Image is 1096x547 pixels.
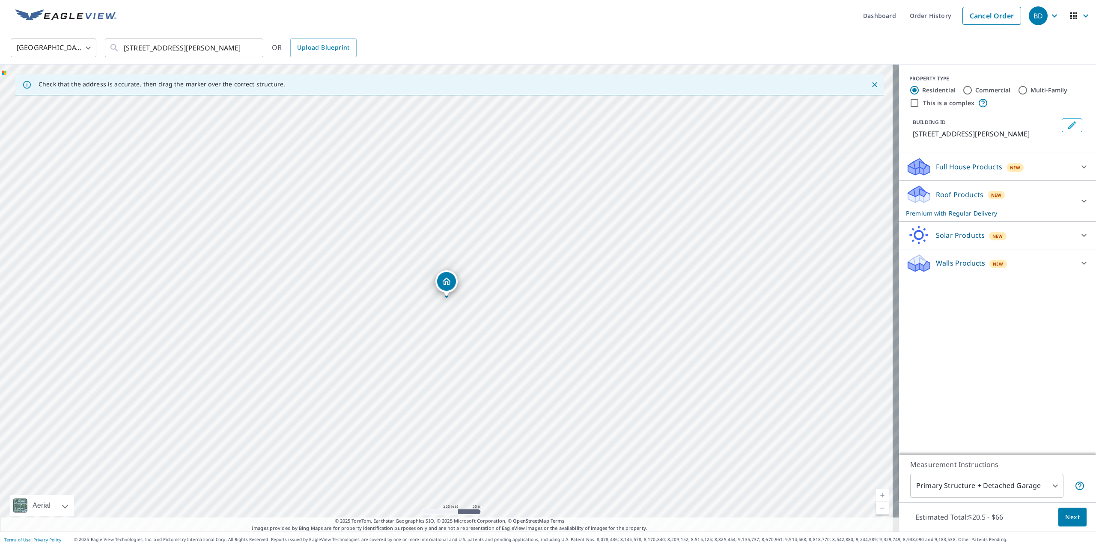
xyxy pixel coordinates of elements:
div: [GEOGRAPHIC_DATA] [11,36,96,60]
span: New [992,233,1003,239]
span: New [991,192,1002,198]
span: New [1010,164,1021,171]
img: EV Logo [15,9,116,22]
div: Primary Structure + Detached Garage [910,474,1063,498]
p: [STREET_ADDRESS][PERSON_NAME] [913,129,1058,139]
p: Walls Products [936,258,985,268]
a: Upload Blueprint [290,38,356,57]
button: Close [869,79,880,90]
span: New [993,260,1004,267]
a: OpenStreetMap [513,517,549,524]
div: Aerial [30,495,53,516]
div: Roof ProductsNewPremium with Regular Delivery [906,184,1089,218]
p: Measurement Instructions [910,459,1085,470]
label: This is a complex [923,99,974,107]
span: Your report will include the primary structure and a detached garage if one exists. [1075,481,1085,491]
a: Privacy Policy [33,537,61,543]
input: Search by address or latitude-longitude [124,36,246,60]
div: OR [272,38,357,57]
p: Estimated Total: $20.5 - $66 [908,508,1010,526]
div: PROPERTY TYPE [909,75,1086,83]
p: Check that the address is accurate, then drag the marker over the correct structure. [39,80,285,88]
div: BD [1029,6,1048,25]
button: Next [1058,508,1087,527]
div: Solar ProductsNew [906,225,1089,245]
div: Dropped pin, building 1, Residential property, 30 Sonoma Ct Saint Charles, MO 63304 [435,270,458,297]
p: | [4,537,61,542]
a: Cancel Order [962,7,1021,25]
a: Current Level 17, Zoom In [876,489,889,502]
label: Commercial [975,86,1011,95]
a: Current Level 17, Zoom Out [876,502,889,514]
span: Next [1065,512,1080,523]
p: BUILDING ID [913,118,946,126]
label: Residential [922,86,956,95]
a: Terms [551,517,565,524]
button: Edit building 1 [1062,118,1082,132]
p: Roof Products [936,189,983,200]
div: Full House ProductsNew [906,157,1089,177]
p: Solar Products [936,230,985,240]
p: © 2025 Eagle View Technologies, Inc. and Pictometry International Corp. All Rights Reserved. Repo... [74,536,1092,543]
span: Upload Blueprint [297,42,349,53]
div: Walls ProductsNew [906,253,1089,273]
label: Multi-Family [1030,86,1068,95]
p: Full House Products [936,162,1002,172]
a: Terms of Use [4,537,31,543]
div: Aerial [10,495,74,516]
p: Premium with Regular Delivery [906,209,1074,218]
span: © 2025 TomTom, Earthstar Geographics SIO, © 2025 Microsoft Corporation, © [335,517,565,525]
